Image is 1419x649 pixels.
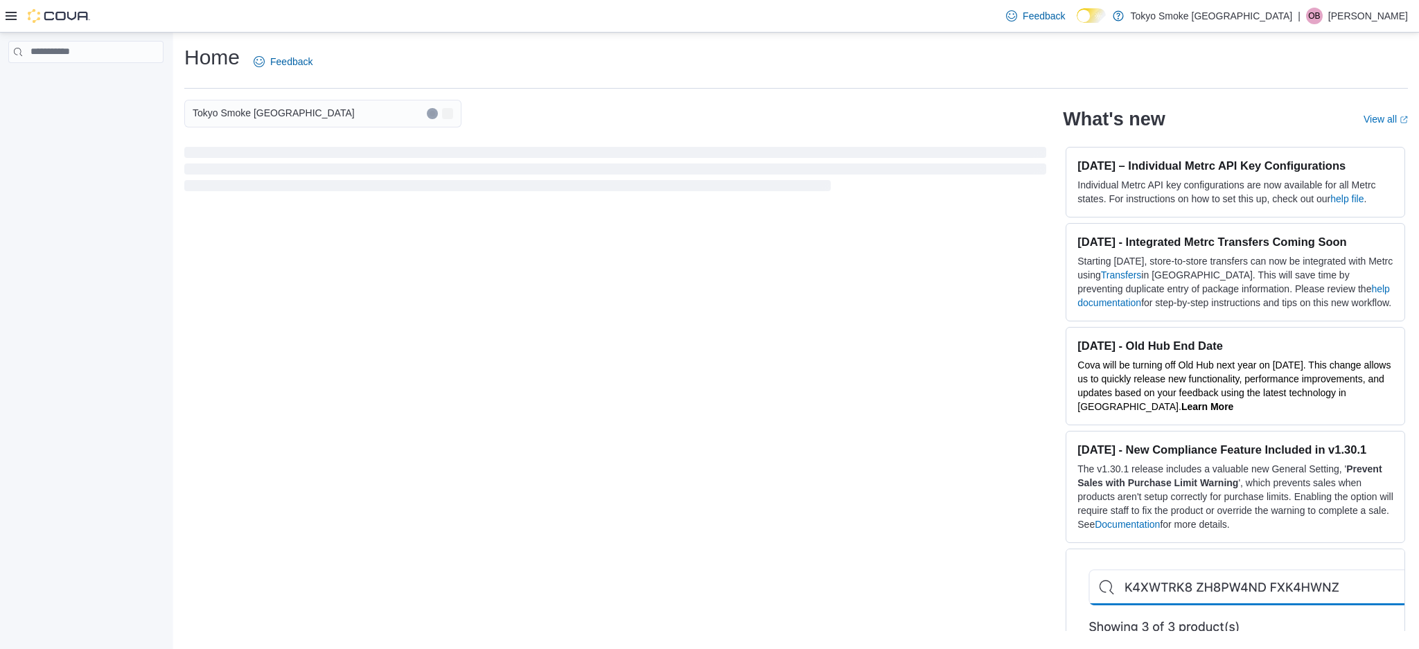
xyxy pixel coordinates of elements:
span: Cova will be turning off Old Hub next year on [DATE]. This change allows us to quickly release ne... [1077,359,1391,412]
span: Feedback [1023,9,1065,23]
a: View allExternal link [1364,114,1408,125]
p: | [1298,8,1301,24]
h2: What's new [1063,108,1165,130]
strong: Prevent Sales with Purchase Limit Warning [1077,463,1382,488]
a: Transfers [1101,269,1142,281]
input: Dark Mode [1077,8,1106,23]
button: Clear input [427,108,438,119]
h1: Home [184,44,240,71]
button: Open list of options [442,108,453,119]
div: Orrion Benoit [1306,8,1323,24]
p: The v1.30.1 release includes a valuable new General Setting, ' ', which prevents sales when produ... [1077,462,1393,531]
span: Tokyo Smoke [GEOGRAPHIC_DATA] [193,105,355,121]
a: help file [1330,193,1364,204]
span: Dark Mode [1077,23,1077,24]
a: help documentation [1077,283,1390,308]
a: Documentation [1095,519,1160,530]
p: Starting [DATE], store-to-store transfers can now be integrated with Metrc using in [GEOGRAPHIC_D... [1077,254,1393,310]
a: Learn More [1181,401,1233,412]
a: Feedback [1001,2,1070,30]
a: Feedback [248,48,318,75]
span: OB [1308,8,1320,24]
img: Cova [28,9,90,23]
p: Tokyo Smoke [GEOGRAPHIC_DATA] [1131,8,1293,24]
p: [PERSON_NAME] [1328,8,1408,24]
p: Individual Metrc API key configurations are now available for all Metrc states. For instructions ... [1077,178,1393,206]
h3: [DATE] - Integrated Metrc Transfers Coming Soon [1077,235,1393,249]
svg: External link [1400,116,1408,124]
span: Loading [184,150,1046,194]
span: Feedback [270,55,312,69]
nav: Complex example [8,66,164,99]
h3: [DATE] – Individual Metrc API Key Configurations [1077,159,1393,172]
h3: [DATE] - New Compliance Feature Included in v1.30.1 [1077,443,1393,456]
h3: [DATE] - Old Hub End Date [1077,339,1393,353]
